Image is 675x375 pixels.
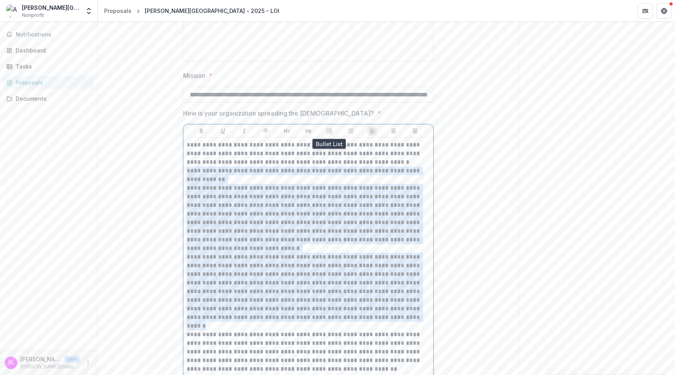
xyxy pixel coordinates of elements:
button: Partners [637,3,653,19]
nav: breadcrumb [101,5,283,16]
button: Notifications [3,28,94,41]
button: Align Center [389,126,398,136]
div: Proposals [104,7,131,15]
p: Mission [183,71,205,80]
a: Dashboard [3,44,94,57]
div: Sheila Lovell [8,360,14,365]
button: Ordered List [346,126,356,136]
p: [PERSON_NAME] [20,355,61,363]
div: [PERSON_NAME][GEOGRAPHIC_DATA] [22,4,80,12]
div: Documents [16,94,88,103]
p: User [64,356,80,363]
button: Get Help [656,3,672,19]
div: [PERSON_NAME][GEOGRAPHIC_DATA] - 2025 - LOI [145,7,279,15]
button: Heading 2 [304,126,313,136]
button: Bold [197,126,206,136]
a: Documents [3,92,94,105]
button: Underline [218,126,228,136]
button: Align Left [367,126,377,136]
button: Open entity switcher [83,3,94,19]
img: Asbury Theological Seminary [6,5,19,17]
button: Strike [261,126,270,136]
p: How is your organization spreading the [DEMOGRAPHIC_DATA]? [183,109,374,118]
button: More [83,358,93,368]
button: Bullet List [325,126,334,136]
div: Tasks [16,62,88,71]
button: Italicize [239,126,249,136]
span: Nonprofit [22,12,44,19]
a: Proposals [101,5,135,16]
button: Align Right [410,126,419,136]
span: Notifications [16,31,91,38]
div: Dashboard [16,46,88,54]
a: Proposals [3,76,94,89]
p: [PERSON_NAME][EMAIL_ADDRESS][PERSON_NAME][DOMAIN_NAME] [20,363,80,370]
div: Proposals [16,78,88,87]
a: Tasks [3,60,94,73]
button: Heading 1 [282,126,292,136]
